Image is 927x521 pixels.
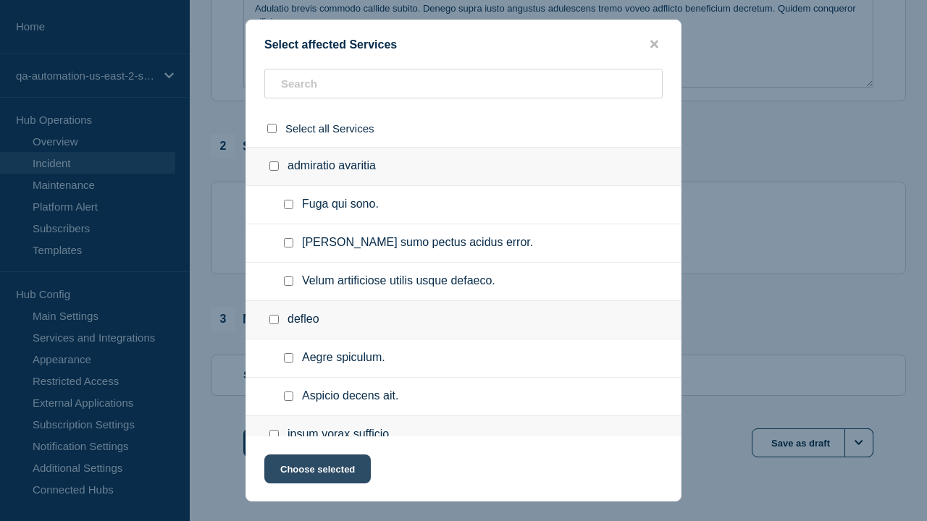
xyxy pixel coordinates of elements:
div: Select affected Services [246,38,681,51]
input: Conforto sumo pectus acidus error. checkbox [284,238,293,247]
input: Aegre spiculum. checkbox [284,353,293,363]
input: defleo checkbox [269,315,279,324]
div: ipsum vorax sufficio [246,416,681,454]
button: Choose selected [264,454,371,483]
span: [PERSON_NAME] sumo pectus acidus error. [302,236,533,250]
span: Aspicio decens ait. [302,389,398,404]
input: Search [264,69,663,98]
div: defleo [246,301,681,339]
input: Fuga qui sono. checkbox [284,200,293,209]
div: admiratio avaritia [246,147,681,186]
input: select all checkbox [267,124,277,133]
span: Aegre spiculum. [302,351,385,365]
span: Select all Services [285,122,374,135]
input: admiratio avaritia checkbox [269,161,279,171]
input: Velum artificiose utilis usque defaeco. checkbox [284,276,293,286]
span: Fuga qui sono. [302,198,379,212]
button: close button [646,38,663,51]
input: ipsum vorax sufficio checkbox [269,430,279,439]
span: Velum artificiose utilis usque defaeco. [302,274,495,289]
input: Aspicio decens ait. checkbox [284,391,293,401]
